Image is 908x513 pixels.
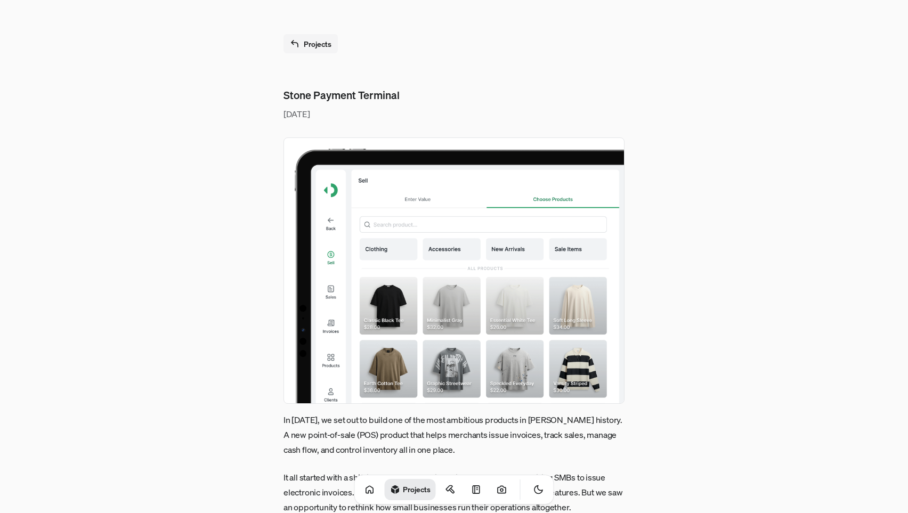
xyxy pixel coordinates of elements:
h1: Projects [403,484,431,494]
h1: Stone Payment Terminal [283,87,625,103]
a: Projects [283,34,338,53]
time: [DATE] [283,108,625,120]
a: Projects [385,479,436,500]
p: In [DATE], we set out to build one of the most ambitious products in [PERSON_NAME] history. A new... [283,412,625,457]
img: Stone POS app showing product catalog with clothing items and accessories [283,137,625,404]
button: Toggle Theme [528,479,549,500]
